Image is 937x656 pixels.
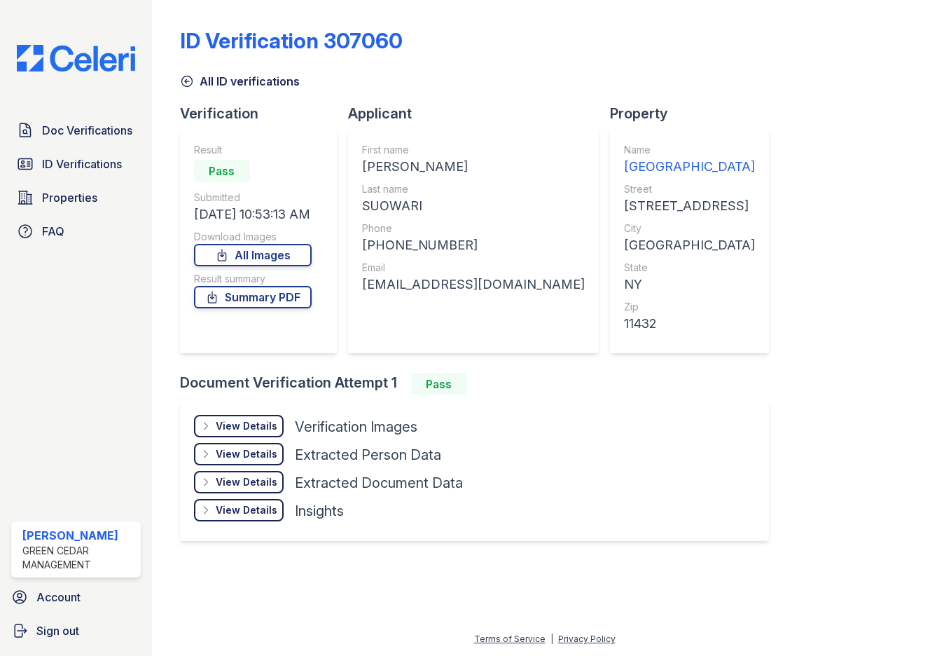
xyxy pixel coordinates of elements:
div: Extracted Document Data [295,473,463,493]
div: Verification Images [295,417,417,437]
div: 11432 [624,314,755,334]
div: Insights [295,501,344,521]
div: | [550,634,553,644]
span: Account [36,589,81,606]
div: Result [194,143,312,157]
div: [PHONE_NUMBER] [362,235,585,255]
a: Account [6,583,146,611]
div: View Details [216,419,277,433]
div: View Details [216,475,277,489]
div: View Details [216,503,277,517]
div: [EMAIL_ADDRESS][DOMAIN_NAME] [362,275,585,294]
div: First name [362,143,585,157]
a: All ID verifications [180,73,300,90]
div: Document Verification Attempt 1 [180,373,780,395]
div: Applicant [348,104,610,123]
div: [GEOGRAPHIC_DATA] [624,235,755,255]
div: [STREET_ADDRESS] [624,196,755,216]
div: [PERSON_NAME] [362,157,585,177]
div: Phone [362,221,585,235]
div: ID Verification 307060 [180,28,403,53]
div: Extracted Person Data [295,445,441,465]
div: Submitted [194,191,312,205]
div: Green Cedar Management [22,544,135,572]
a: Terms of Service [474,634,546,644]
div: Download Images [194,230,312,244]
div: Pass [411,373,467,395]
a: Summary PDF [194,286,312,308]
a: FAQ [11,217,141,245]
iframe: chat widget [878,600,923,642]
a: All Images [194,244,312,266]
div: View Details [216,447,277,461]
div: SUOWARI [362,196,585,216]
a: Privacy Policy [558,634,616,644]
div: Name [624,143,755,157]
div: [DATE] 10:53:13 AM [194,205,312,224]
div: Email [362,261,585,275]
a: Sign out [6,617,146,645]
div: NY [624,275,755,294]
a: Doc Verifications [11,116,141,144]
div: Property [610,104,780,123]
div: [PERSON_NAME] [22,527,135,544]
span: Sign out [36,622,79,639]
div: Result summary [194,272,312,286]
span: FAQ [42,223,64,240]
a: Name [GEOGRAPHIC_DATA] [624,143,755,177]
div: State [624,261,755,275]
img: CE_Logo_Blue-a8612792a0a2168367f1c8372b55b34899dd931a85d93a1a3d3e32e68fde9ad4.png [6,45,146,71]
a: ID Verifications [11,150,141,178]
span: Properties [42,189,97,206]
div: Last name [362,182,585,196]
div: Pass [194,160,250,182]
div: Street [624,182,755,196]
span: ID Verifications [42,156,122,172]
div: Verification [180,104,348,123]
div: City [624,221,755,235]
div: Zip [624,300,755,314]
a: Properties [11,184,141,212]
div: [GEOGRAPHIC_DATA] [624,157,755,177]
span: Doc Verifications [42,122,132,139]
